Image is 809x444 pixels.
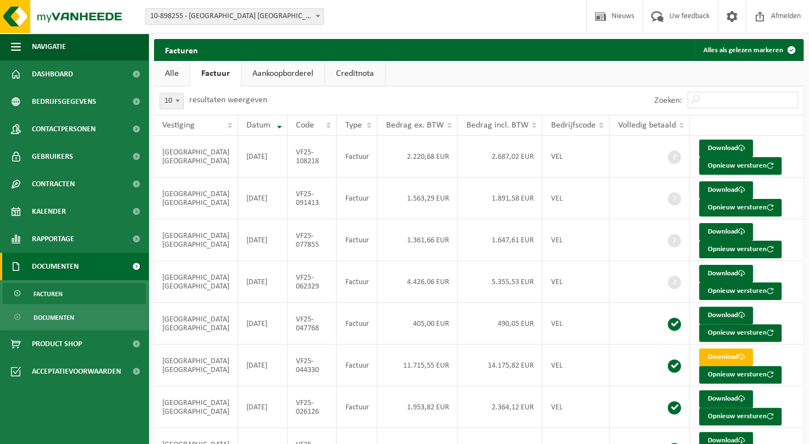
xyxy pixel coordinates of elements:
button: Opnieuw versturen [699,241,782,258]
td: VF25-108218 [288,136,337,177]
td: 2.687,02 EUR [458,136,542,177]
span: Documenten [34,307,74,328]
span: Bedrijfsgegevens [32,88,96,115]
td: VEL [542,386,609,428]
a: Download [699,307,753,324]
td: 2.220,68 EUR [377,136,458,177]
td: 490,05 EUR [458,303,542,345]
span: Volledig betaald [618,121,675,130]
a: Download [699,390,753,408]
button: Opnieuw versturen [699,366,782,384]
a: Download [699,140,753,157]
td: [DATE] [238,177,288,219]
td: [GEOGRAPHIC_DATA] [GEOGRAPHIC_DATA] [154,386,238,428]
td: 11.715,55 EUR [377,345,458,386]
td: VEL [542,303,609,345]
td: 5.355,53 EUR [458,261,542,303]
td: 2.364,12 EUR [458,386,542,428]
span: Acceptatievoorwaarden [32,358,121,385]
label: resultaten weergeven [189,96,267,104]
td: VF25-047768 [288,303,337,345]
span: Dashboard [32,60,73,88]
td: VEL [542,219,609,261]
td: 1.891,58 EUR [458,177,542,219]
span: Rapportage [32,225,74,253]
a: Factuur [190,61,241,86]
td: Factuur [337,136,377,177]
td: [GEOGRAPHIC_DATA] [GEOGRAPHIC_DATA] [154,261,238,303]
span: Product Shop [32,330,82,358]
td: VF25-062329 [288,261,337,303]
span: Facturen [34,284,63,304]
td: [DATE] [238,219,288,261]
span: 10-898255 - SARAWAK NV - GROOT-BIJGAARDEN [145,8,324,25]
td: VF25-026126 [288,386,337,428]
h2: Facturen [154,39,209,60]
label: Zoeken: [654,96,682,105]
span: Bedrag ex. BTW [386,121,443,130]
span: Vestiging [162,121,195,130]
td: Factuur [337,303,377,345]
button: Opnieuw versturen [699,408,782,425]
span: 10-898255 - SARAWAK NV - GROOT-BIJGAARDEN [146,9,323,24]
td: VEL [542,177,609,219]
td: VF25-044330 [288,345,337,386]
td: 1.647,61 EUR [458,219,542,261]
td: Factuur [337,177,377,219]
td: [GEOGRAPHIC_DATA] [GEOGRAPHIC_DATA] [154,177,238,219]
a: Download [699,265,753,282]
button: Alles als gelezen markeren [695,39,802,61]
td: [DATE] [238,386,288,428]
td: 1.563,29 EUR [377,177,458,219]
td: Factuur [337,261,377,303]
td: [GEOGRAPHIC_DATA] [GEOGRAPHIC_DATA] [154,345,238,386]
span: Documenten [32,253,79,280]
td: Factuur [337,345,377,386]
td: VEL [542,345,609,386]
a: Download [699,181,753,199]
span: Code [296,121,314,130]
span: Bedrag incl. BTW [466,121,528,130]
span: Contracten [32,170,75,198]
td: Factuur [337,219,377,261]
td: 405,00 EUR [377,303,458,345]
td: VF25-091413 [288,177,337,219]
a: Alle [154,61,190,86]
a: Download [699,348,753,366]
td: 1.361,66 EUR [377,219,458,261]
a: Creditnota [325,61,385,86]
span: Contactpersonen [32,115,96,143]
td: VEL [542,261,609,303]
td: [DATE] [238,345,288,386]
button: Opnieuw versturen [699,324,782,342]
td: VF25-077855 [288,219,337,261]
td: 4.426,06 EUR [377,261,458,303]
td: VEL [542,136,609,177]
a: Download [699,223,753,241]
span: 10 [159,93,184,109]
td: [GEOGRAPHIC_DATA] [GEOGRAPHIC_DATA] [154,303,238,345]
td: 1.953,82 EUR [377,386,458,428]
td: [DATE] [238,261,288,303]
td: [GEOGRAPHIC_DATA] [GEOGRAPHIC_DATA] [154,136,238,177]
td: [DATE] [238,136,288,177]
span: Kalender [32,198,66,225]
td: Factuur [337,386,377,428]
a: Aankoopborderel [241,61,324,86]
span: Datum [246,121,271,130]
button: Opnieuw versturen [699,157,782,175]
a: Documenten [3,307,146,328]
span: Bedrijfscode [551,121,595,130]
a: Facturen [3,283,146,304]
span: Type [345,121,361,130]
td: 14.175,82 EUR [458,345,542,386]
td: [GEOGRAPHIC_DATA] [GEOGRAPHIC_DATA] [154,219,238,261]
button: Opnieuw versturen [699,282,782,300]
span: Gebruikers [32,143,73,170]
span: Navigatie [32,33,66,60]
td: [DATE] [238,303,288,345]
button: Opnieuw versturen [699,199,782,217]
span: 10 [160,93,183,109]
